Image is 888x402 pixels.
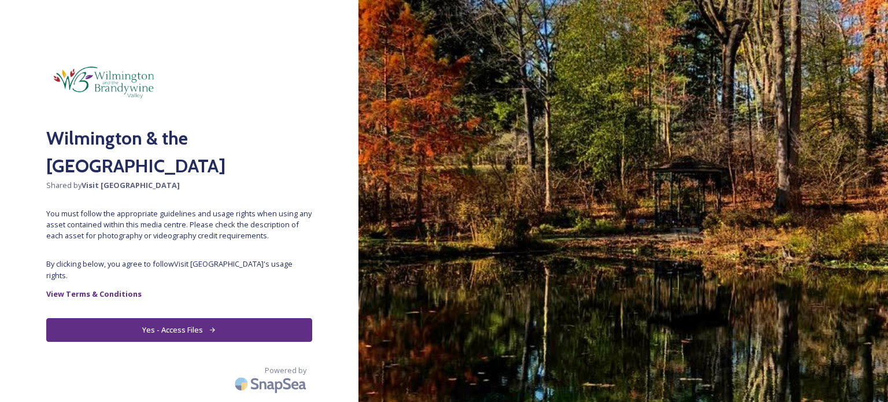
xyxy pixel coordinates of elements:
[46,180,312,191] span: Shared by
[46,208,312,242] span: You must follow the appropriate guidelines and usage rights when using any asset contained within...
[82,180,180,190] strong: Visit [GEOGRAPHIC_DATA]
[46,287,312,301] a: View Terms & Conditions
[46,46,162,119] img: download.png
[46,318,312,342] button: Yes - Access Files
[265,365,306,376] span: Powered by
[46,259,312,281] span: By clicking below, you agree to follow Visit [GEOGRAPHIC_DATA] 's usage rights.
[231,370,312,397] img: SnapSea Logo
[46,124,312,180] h2: Wilmington & the [GEOGRAPHIC_DATA]
[46,289,142,299] strong: View Terms & Conditions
